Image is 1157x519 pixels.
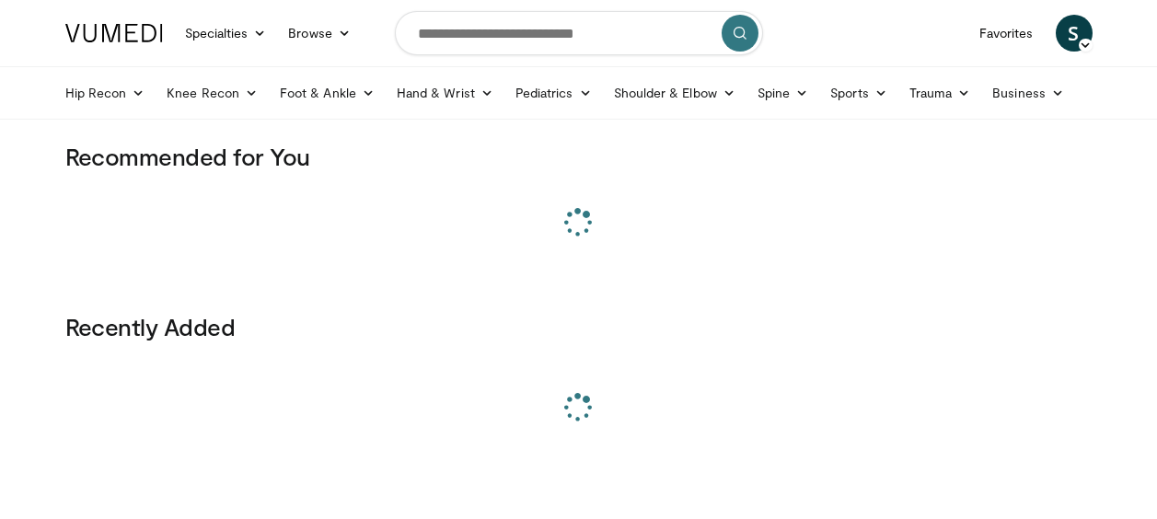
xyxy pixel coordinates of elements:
a: S [1056,15,1093,52]
a: Sports [819,75,898,111]
a: Hip Recon [54,75,156,111]
a: Business [981,75,1075,111]
a: Favorites [968,15,1045,52]
a: Specialties [174,15,278,52]
a: Spine [746,75,819,111]
h3: Recently Added [65,312,1093,341]
a: Trauma [898,75,982,111]
h3: Recommended for You [65,142,1093,171]
img: VuMedi Logo [65,24,163,42]
a: Knee Recon [156,75,269,111]
a: Shoulder & Elbow [603,75,746,111]
a: Pediatrics [504,75,603,111]
a: Browse [277,15,362,52]
a: Hand & Wrist [386,75,504,111]
input: Search topics, interventions [395,11,763,55]
a: Foot & Ankle [269,75,386,111]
